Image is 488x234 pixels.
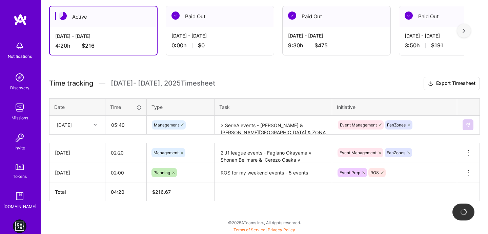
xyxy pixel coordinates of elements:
span: Event Management [340,150,377,155]
a: DAZN: Event Moderators for Israel Based Team [11,219,28,233]
img: Paid Out [171,11,180,20]
div: [DATE] - [DATE] [55,32,151,40]
span: FanZones [387,122,406,127]
span: $475 [314,42,328,49]
th: Date [49,98,105,115]
div: Notifications [8,53,32,60]
div: Initiative [337,103,452,111]
a: Privacy Policy [268,227,295,232]
img: right [463,28,465,33]
i: icon Chevron [94,123,97,126]
div: Invite [15,144,25,151]
img: teamwork [13,101,26,114]
img: Submit [465,122,471,127]
th: 04:20 [105,183,147,201]
input: HH:MM [105,164,146,182]
div: Paid Out [166,6,274,27]
span: $0 [198,42,205,49]
img: guide book [13,189,26,203]
img: DAZN: Event Moderators for Israel Based Team [13,219,26,233]
a: Terms of Service [233,227,265,232]
img: Active [59,12,67,20]
div: 4:20 h [55,42,151,49]
span: Planning [154,170,170,175]
th: Task [215,98,332,115]
span: Management [154,150,179,155]
i: icon Download [428,80,433,87]
span: [DATE] - [DATE] , 2025 Timesheet [111,79,215,88]
span: | [233,227,295,232]
div: [DATE] [55,149,100,156]
img: Paid Out [288,11,296,20]
span: $191 [431,42,443,49]
div: [DOMAIN_NAME] [3,203,36,210]
span: Event Management [340,122,377,127]
div: [DATE] [55,169,100,176]
span: FanZones [387,150,405,155]
img: logo [14,14,27,26]
span: Time tracking [49,79,93,88]
div: Tokens [13,173,27,180]
img: Invite [13,131,26,144]
img: bell [13,39,26,53]
div: 9:30 h [288,42,385,49]
textarea: ROS for my weekend events - 5 events [215,164,331,182]
input: HH:MM [105,144,146,162]
div: Missions [12,114,28,121]
span: $216 [82,42,95,49]
div: Paid Out [283,6,390,27]
img: loading [459,207,468,217]
textarea: 3 SerieA events - [PERSON_NAME] & [PERSON_NAME][GEOGRAPHIC_DATA] & ZONA SERIE A MD1 - 1 [215,116,331,134]
div: © 2025 ATeams Inc., All rights reserved. [41,214,488,231]
textarea: 2 J1 league events - Fagiano Okayama v Shonan Bellmare & Cerezo Osaka v [GEOGRAPHIC_DATA] Kobe [215,144,331,162]
th: Total [49,183,105,201]
div: [DATE] - [DATE] [171,32,268,39]
div: Active [50,6,157,27]
input: HH:MM [106,116,146,134]
img: Paid Out [405,11,413,20]
div: [DATE] - [DATE] [288,32,385,39]
span: Event Prep [340,170,360,175]
div: null [463,119,474,130]
span: Management [154,122,179,127]
div: Discovery [10,84,29,91]
div: 0:00 h [171,42,268,49]
div: Time [110,103,142,111]
div: [DATE] [57,121,72,128]
button: Export Timesheet [424,77,480,90]
img: tokens [16,164,24,170]
span: ROS [370,170,379,175]
img: discovery [13,71,26,84]
th: Type [147,98,215,115]
span: $ 216.67 [152,189,171,195]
